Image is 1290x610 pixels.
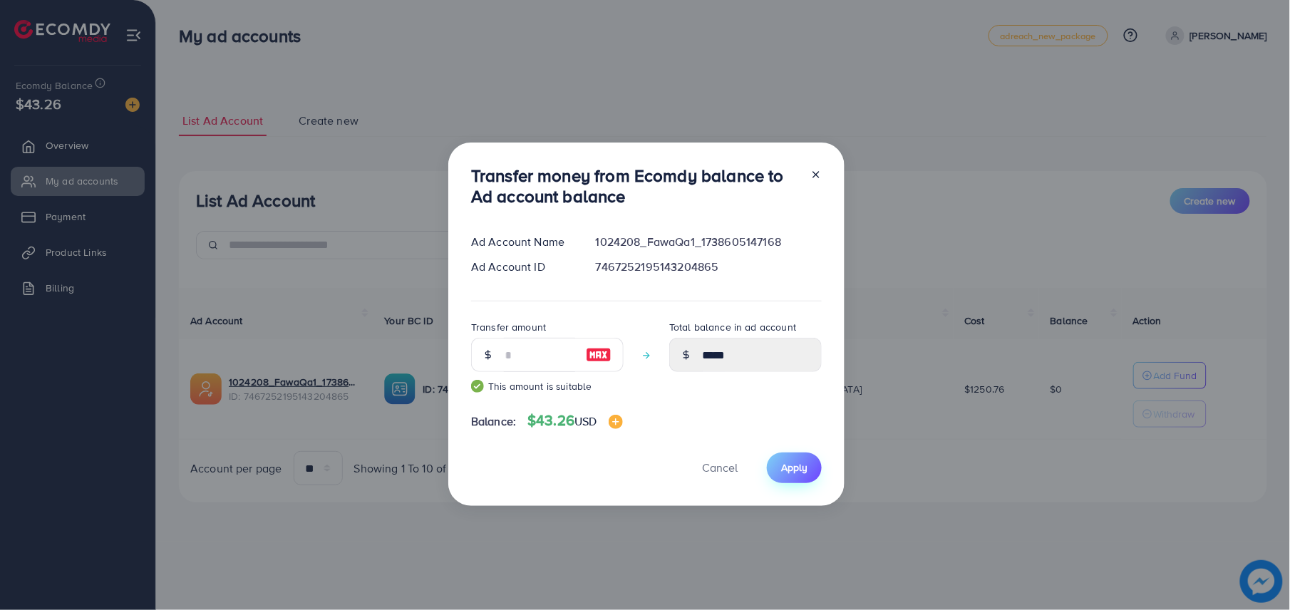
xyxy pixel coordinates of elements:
button: Apply [767,453,822,483]
div: Ad Account ID [460,259,584,275]
span: Apply [781,460,807,475]
label: Total balance in ad account [669,320,796,334]
img: guide [471,380,484,393]
h4: $43.26 [527,412,622,430]
div: 7467252195143204865 [584,259,833,275]
button: Cancel [684,453,755,483]
small: This amount is suitable [471,379,624,393]
label: Transfer amount [471,320,546,334]
div: 1024208_FawaQa1_1738605147168 [584,234,833,250]
span: Cancel [702,460,738,475]
img: image [586,346,612,363]
img: image [609,415,623,429]
span: USD [574,413,597,429]
div: Ad Account Name [460,234,584,250]
span: Balance: [471,413,516,430]
h3: Transfer money from Ecomdy balance to Ad account balance [471,165,799,207]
